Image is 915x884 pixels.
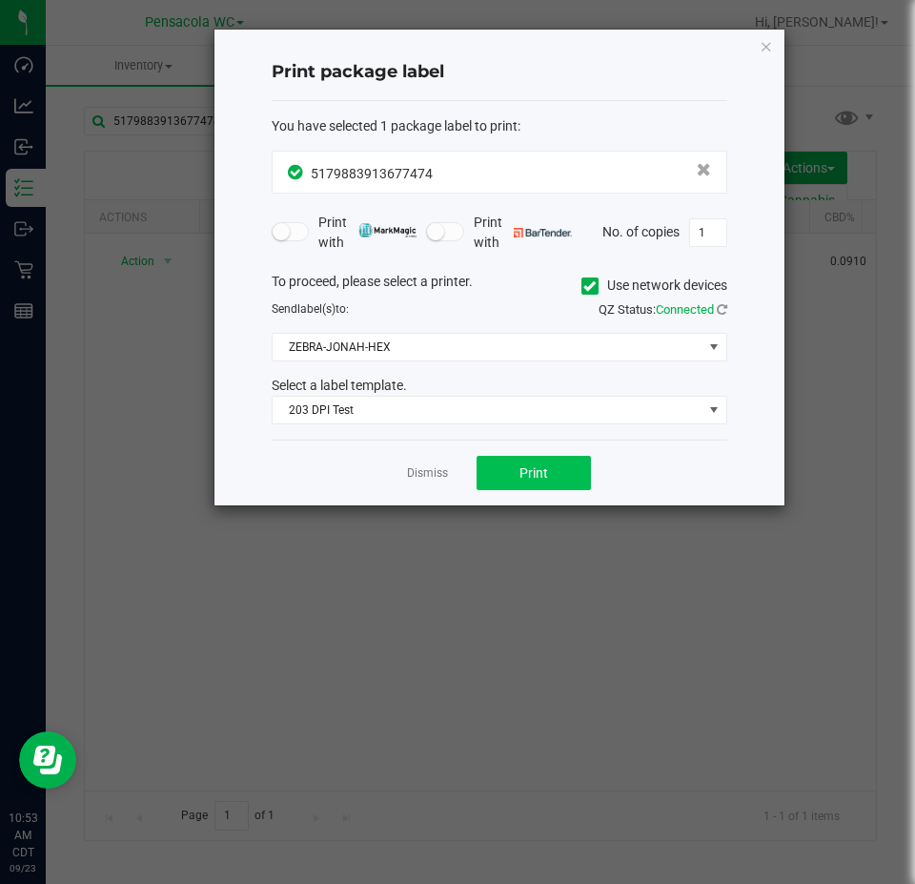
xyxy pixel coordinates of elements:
span: 203 DPI Test [273,397,702,423]
span: Connected [656,302,714,317]
a: Dismiss [407,465,448,482]
span: label(s) [297,302,335,316]
span: You have selected 1 package label to print [272,118,518,134]
div: : [272,116,727,136]
div: To proceed, please select a printer. [257,272,742,300]
span: No. of copies [602,223,680,238]
h4: Print package label [272,60,727,85]
img: bartender.png [514,228,572,237]
button: Print [477,456,591,490]
span: ZEBRA-JONAH-HEX [273,334,702,360]
span: Send to: [272,302,349,316]
span: Print with [474,213,572,253]
span: QZ Status: [599,302,727,317]
img: mark_magic_cybra.png [358,223,417,237]
span: In Sync [288,162,306,182]
div: Select a label template. [257,376,742,396]
span: Print with [318,213,417,253]
span: 5179883913677474 [311,166,433,181]
iframe: Resource center [19,731,76,789]
label: Use network devices [581,276,727,296]
span: Print [519,465,548,481]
